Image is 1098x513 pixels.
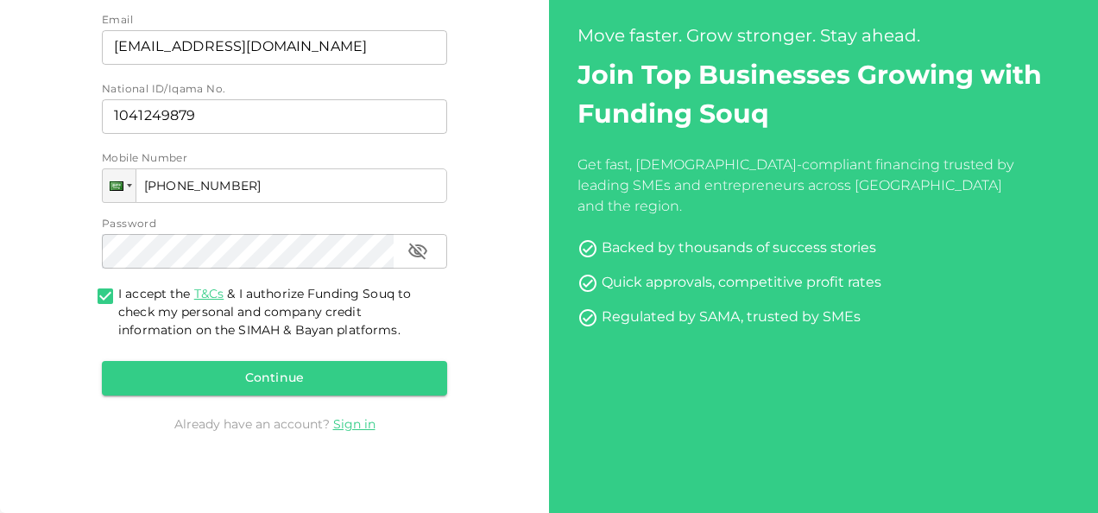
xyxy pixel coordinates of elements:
[102,416,447,434] div: Already have an account?
[102,16,133,26] span: Email
[194,288,224,301] a: T&Cs
[602,307,861,328] div: Regulated by SAMA, trusted by SMEs
[102,30,428,65] input: email
[602,273,881,294] div: Quick approvals, competitive profit rates
[333,419,375,431] a: Sign in
[118,288,411,337] span: & I authorize Funding Souq to check my personal and company credit information on the SIMAH & Bay...
[102,151,187,168] span: Mobile Number
[92,286,118,309] span: termsConditionsForInvestmentsAccepted
[577,24,1070,50] div: Move faster. Grow stronger. Stay ahead.
[102,85,225,95] span: National ID/Iqama No.
[602,238,876,259] div: Backed by thousands of success stories
[577,155,1020,218] div: Get fast, [DEMOGRAPHIC_DATA]-compliant financing trusted by leading SMEs and entrepreneurs across...
[102,234,394,269] input: password
[102,168,447,203] input: 1 (702) 123-4567
[102,99,447,134] input: nationalId
[102,361,447,396] button: Continue
[102,219,156,230] span: Password
[103,169,136,202] div: Saudi Arabia: + 966
[577,57,1070,135] h2: Join Top Businesses Growing with Funding Souq
[118,288,411,337] span: I accept the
